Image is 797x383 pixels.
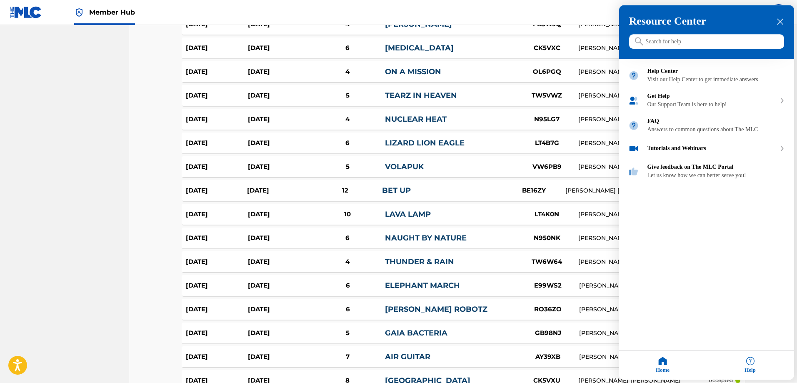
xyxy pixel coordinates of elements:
img: module icon [628,143,639,154]
img: module icon [628,95,639,106]
input: Search for help [629,35,784,49]
div: Our Support Team is here to help! [647,102,776,108]
h3: Resource Center [629,15,784,28]
svg: expand [780,146,785,152]
div: Resource center home modules [619,59,794,184]
div: FAQ [647,118,785,125]
div: Help [707,351,794,380]
div: Tutorials and Webinars [647,145,776,152]
svg: icon [635,38,643,46]
div: Get Help [647,93,776,100]
div: Help Center [619,63,794,88]
div: Give feedback on The MLC Portal [647,164,785,171]
div: Help Center [647,68,785,75]
img: module icon [628,70,639,81]
div: Let us know how we can better serve you! [647,173,785,179]
div: entering resource center home [619,59,794,184]
div: Answers to common questions about The MLC [647,127,785,133]
div: Visit our Help Center to get immediate answers [647,77,785,83]
div: Tutorials and Webinars [619,138,794,159]
div: close resource center [776,18,784,26]
svg: expand [780,98,785,104]
div: Get Help [619,88,794,113]
div: Give feedback on The MLC Portal [619,159,794,184]
img: module icon [628,166,639,177]
div: FAQ [619,113,794,138]
div: Home [619,351,707,380]
img: module icon [628,120,639,131]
